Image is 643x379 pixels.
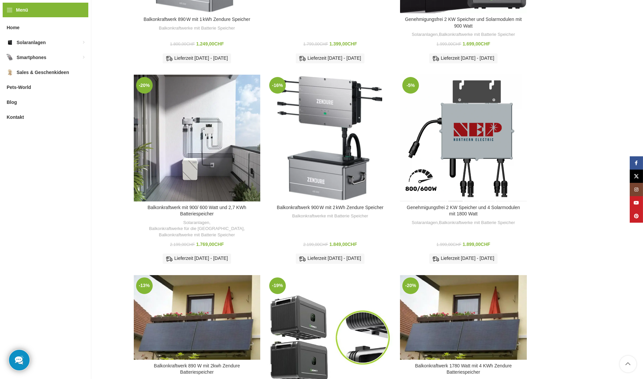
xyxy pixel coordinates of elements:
div: , , [137,220,257,238]
bdi: 1.769,00 [196,242,224,247]
a: Instagram Social Link [630,183,643,196]
bdi: 2.199,00 [303,242,328,247]
a: Genehmigungsfrei 2 KW Speicher und Solarmodulen mit 900 Watt [405,17,522,29]
span: Pets-World [7,81,31,93]
span: CHF [481,242,490,247]
img: Smartphones [7,54,13,61]
a: Scroll to top button [620,356,636,372]
span: CHF [214,41,224,46]
a: Balkonkraftwerke mit Batterie Speicher [159,25,235,32]
span: CHF [481,41,490,46]
span: CHF [348,41,357,46]
a: Balkonkraftwerk 900 W mit 2 kWh Zendure Speicher [277,205,383,210]
span: CHF [319,242,328,247]
span: CHF [348,242,357,247]
a: Genehmigungsfrei 2 KW Speicher und 4 Solarmodulen mit 1800 Watt [400,75,526,201]
bdi: 1.899,00 [463,242,490,247]
img: Solaranlagen [7,39,13,46]
div: Lieferzeit [DATE] - [DATE] [429,254,498,264]
span: -16% [269,77,286,94]
div: Lieferzeit [DATE] - [DATE] [429,53,498,63]
a: Balkonkraftwerk mit 900/ 600 Watt und 2,7 KWh Batteriespeicher [134,75,260,201]
bdi: 1.800,00 [170,42,195,46]
span: Kontakt [7,111,24,123]
span: CHF [186,242,195,247]
div: Lieferzeit [DATE] - [DATE] [163,254,231,264]
bdi: 1.999,00 [437,42,461,46]
span: Home [7,22,20,34]
a: Balkonkraftwerke mit Batterie Speicher [159,232,235,238]
a: Genehmigungsfrei 2 KW Speicher und 4 Solarmodulen mit 1800 Watt [407,205,520,217]
bdi: 1.249,00 [196,41,224,46]
a: Balkonkraftwerk 1780 Watt mit 4 KWh Zendure Batteriespeicher [400,275,526,360]
bdi: 1.699,00 [463,41,490,46]
a: Balkonkraftwerk 890 W mit 2kwh Zendure Batteriespeicher [154,363,240,375]
span: Menü [16,6,28,14]
a: Balkonkraftwerke mit Batterie Speicher [439,32,515,38]
span: -20% [136,77,153,94]
a: YouTube Social Link [630,196,643,209]
div: Lieferzeit [DATE] - [DATE] [296,254,364,264]
span: -19% [269,277,286,294]
div: , [403,32,523,38]
bdi: 1.799,00 [303,42,328,46]
span: CHF [214,242,224,247]
bdi: 1.399,00 [329,41,357,46]
span: Sales & Geschenkideen [17,66,69,78]
bdi: 1.999,00 [437,242,461,247]
a: Balkonkraftwerk 900 W mit 2 kWh Zendure Speicher [267,75,393,201]
a: Pinterest Social Link [630,209,643,223]
a: X Social Link [630,170,643,183]
span: Solaranlagen [17,37,46,48]
span: -5% [402,77,419,94]
span: -13% [136,277,153,294]
a: Solaranlagen [412,220,438,226]
a: Balkonkraftwerk 1780 Watt mit 4 KWh Zendure Batteriespeicher [415,363,512,375]
span: Smartphones [17,51,46,63]
div: , [403,220,523,226]
span: Blog [7,96,17,108]
a: Balkonkraftwerk mit 900/ 600 Watt und 2,7 KWh Batteriespeicher [147,205,246,217]
img: Sales & Geschenkideen [7,69,13,76]
span: CHF [453,42,461,46]
bdi: 2.199,00 [170,242,195,247]
span: CHF [319,42,328,46]
a: Solaranlagen [412,32,438,38]
a: Solaranlagen [183,220,209,226]
div: Lieferzeit [DATE] - [DATE] [163,53,231,63]
a: Balkonkraftwerke mit Batterie Speicher [439,220,515,226]
a: Balkonkraftwerk 890 W mit 1 kWh Zendure Speicher [143,17,250,22]
span: -20% [402,277,419,294]
a: Facebook Social Link [630,156,643,170]
span: CHF [186,42,195,46]
bdi: 1.849,00 [329,242,357,247]
a: Balkonkraftwerk 890 W mit 2kwh Zendure Batteriespeicher [134,275,260,360]
a: Balkonkraftwerke für die [GEOGRAPHIC_DATA] [149,226,244,232]
div: Lieferzeit [DATE] - [DATE] [296,53,364,63]
a: Balkonkraftwerke mit Batterie Speicher [292,213,368,219]
span: CHF [453,242,461,247]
